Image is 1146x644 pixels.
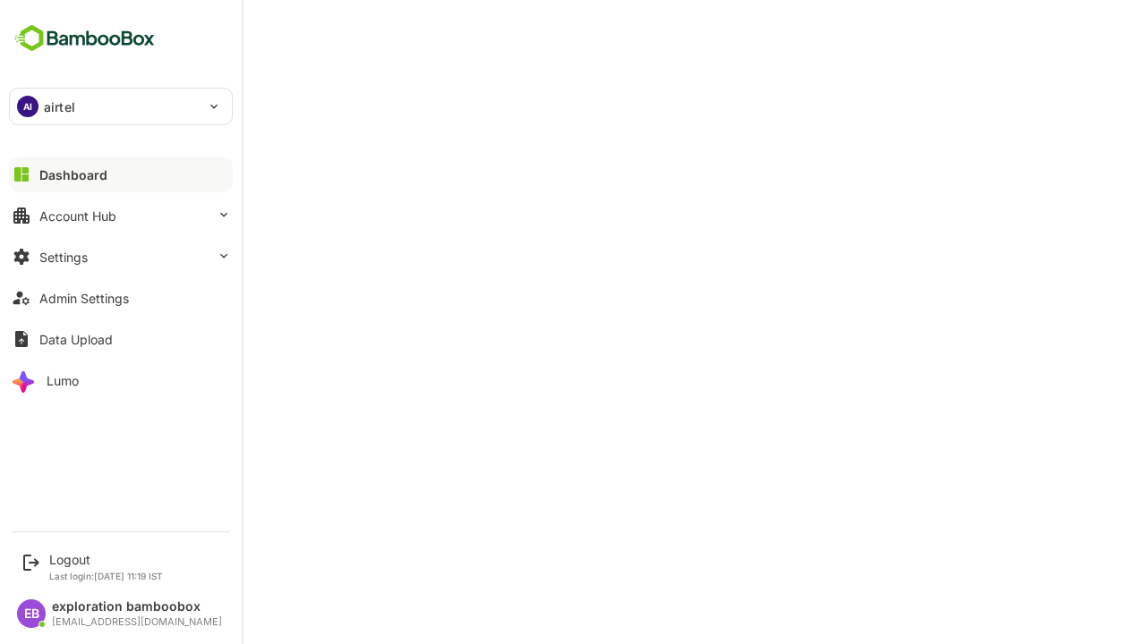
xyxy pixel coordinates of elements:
div: EB [17,599,46,628]
img: BambooboxFullLogoMark.5f36c76dfaba33ec1ec1367b70bb1252.svg [9,21,160,55]
div: Account Hub [39,208,116,224]
button: Data Upload [9,321,233,357]
div: Data Upload [39,332,113,347]
div: AIairtel [10,89,232,124]
div: Dashboard [39,167,107,182]
div: AI [17,96,38,117]
button: Admin Settings [9,280,233,316]
div: Logout [49,552,163,567]
p: Last login: [DATE] 11:19 IST [49,571,163,581]
button: Lumo [9,362,233,398]
button: Dashboard [9,157,233,192]
div: exploration bamboobox [52,599,222,614]
div: Settings [39,250,88,265]
div: Lumo [47,373,79,388]
button: Settings [9,239,233,275]
div: [EMAIL_ADDRESS][DOMAIN_NAME] [52,616,222,628]
div: Admin Settings [39,291,129,306]
button: Account Hub [9,198,233,233]
p: airtel [44,97,75,116]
